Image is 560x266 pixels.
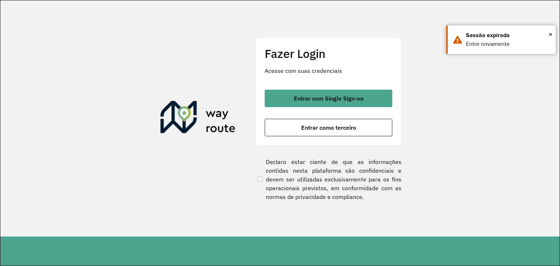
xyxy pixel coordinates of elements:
h2: Fazer Login [265,47,392,60]
div: Entre novamente [466,40,550,48]
span: Entrar com Single Sign-on [294,95,363,101]
img: Roteirizador AmbevTech [160,101,236,136]
button: Close [549,29,552,40]
div: Sessão expirada [466,31,550,40]
span: Entrar como terceiro [301,125,356,130]
button: button [265,90,392,107]
label: Declaro estar ciente de que as informações contidas nesta plataforma são confidenciais e devem se... [256,157,401,201]
span: × [549,29,552,40]
button: button [265,119,392,136]
p: Acesse com suas credenciais [265,66,392,75]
